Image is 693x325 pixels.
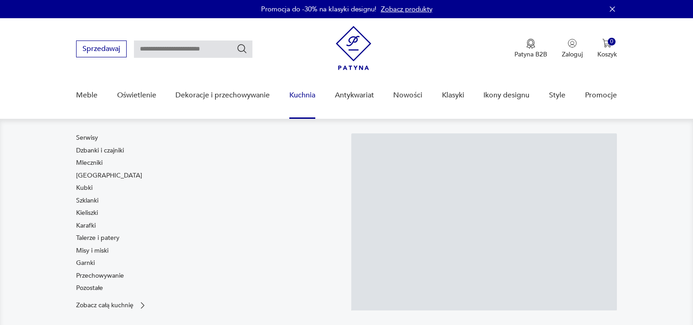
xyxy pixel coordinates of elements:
[76,246,108,255] a: Misy i miski
[76,78,98,113] a: Meble
[76,271,124,280] a: Przechowywanie
[76,234,119,243] a: Talerze i patery
[76,183,92,193] a: Kubki
[76,171,142,180] a: [GEOGRAPHIC_DATA]
[585,78,617,113] a: Promocje
[76,302,133,308] p: Zobacz całą kuchnię
[549,78,565,113] a: Style
[381,5,432,14] a: Zobacz produkty
[597,50,617,59] p: Koszyk
[597,39,617,59] button: 0Koszyk
[608,38,616,46] div: 0
[514,39,547,59] a: Ikona medaluPatyna B2B
[442,78,464,113] a: Klasyki
[393,78,422,113] a: Nowości
[236,43,247,54] button: Szukaj
[117,78,156,113] a: Oświetlenie
[175,78,270,113] a: Dekoracje i przechowywanie
[483,78,529,113] a: Ikony designu
[261,5,376,14] p: Promocja do -30% na klasyki designu!
[76,146,124,155] a: Dzbanki i czajniki
[602,39,611,48] img: Ikona koszyka
[562,50,583,59] p: Zaloguj
[336,26,371,70] img: Patyna - sklep z meblami i dekoracjami vintage
[76,196,98,205] a: Szklanki
[76,221,96,230] a: Karafki
[76,41,127,57] button: Sprzedawaj
[289,78,315,113] a: Kuchnia
[526,39,535,49] img: Ikona medalu
[76,158,103,168] a: Mleczniki
[76,208,98,218] a: Kieliszki
[76,284,103,293] a: Pozostałe
[335,78,374,113] a: Antykwariat
[76,259,95,268] a: Garnki
[76,46,127,53] a: Sprzedawaj
[514,39,547,59] button: Patyna B2B
[76,133,98,142] a: Serwisy
[568,39,577,48] img: Ikonka użytkownika
[76,301,147,310] a: Zobacz całą kuchnię
[562,39,583,59] button: Zaloguj
[514,50,547,59] p: Patyna B2B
